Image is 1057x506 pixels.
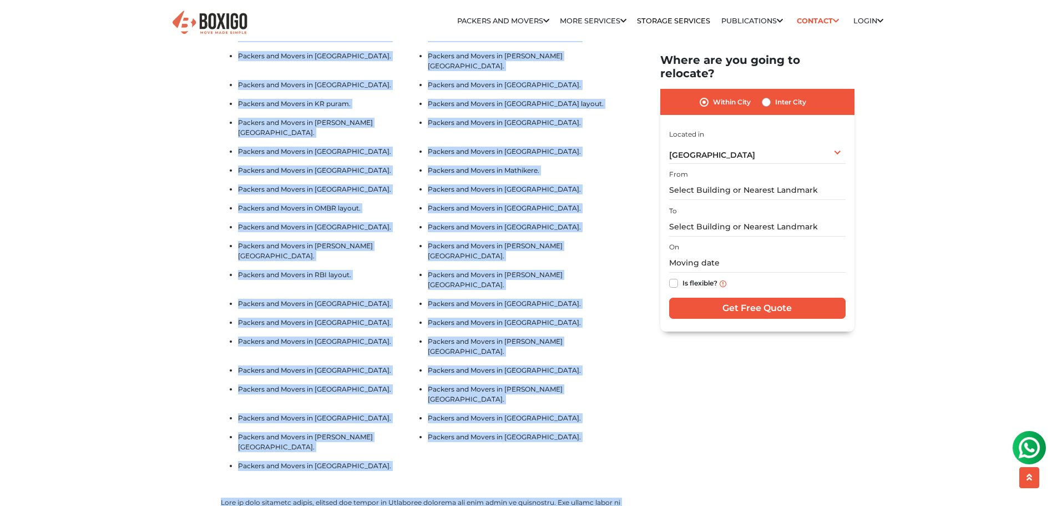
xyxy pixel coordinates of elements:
a: Packers and Movers in [GEOGRAPHIC_DATA]. [238,223,391,231]
a: Packers and Movers in [GEOGRAPHIC_DATA]. [428,318,581,327]
a: Packers and Movers in [GEOGRAPHIC_DATA]. [238,299,391,308]
a: Packers and Movers in [PERSON_NAME][GEOGRAPHIC_DATA]. [428,385,563,403]
a: Packers and Movers in [GEOGRAPHIC_DATA]. [238,337,391,345]
a: Packers and Movers in [GEOGRAPHIC_DATA]. [428,118,581,127]
a: Packers and Movers in [PERSON_NAME][GEOGRAPHIC_DATA]. [428,337,563,355]
label: On [669,243,679,253]
img: Boxigo [171,9,249,37]
a: Publications [721,17,783,25]
a: Packers and Movers in [GEOGRAPHIC_DATA] layout. [428,99,604,108]
a: More services [560,17,626,25]
a: Packers and Movers in [GEOGRAPHIC_DATA]. [428,299,581,308]
a: Packers and Movers in OMBR layout. [238,204,361,212]
a: Packers and Movers in [GEOGRAPHIC_DATA]. [238,414,391,422]
label: To [669,206,677,216]
button: scroll up [1019,467,1039,488]
a: Packers and Movers in Mathikere. [428,166,539,174]
a: Packers and Movers in [GEOGRAPHIC_DATA]. [428,81,581,89]
a: Packers and Movers in [GEOGRAPHIC_DATA]. [428,185,581,193]
a: Packers and Movers in [GEOGRAPHIC_DATA]. [238,52,391,60]
a: Packers and Movers in KR puram. [238,99,351,108]
a: Packers and Movers in [GEOGRAPHIC_DATA]. [428,204,581,212]
a: Packers and Movers in [PERSON_NAME][GEOGRAPHIC_DATA]. [238,242,373,260]
a: Packers and Movers in [GEOGRAPHIC_DATA]. [428,147,581,156]
a: Packers and Movers in [PERSON_NAME][GEOGRAPHIC_DATA]. [238,118,373,137]
a: Packers and Movers in [PERSON_NAME][GEOGRAPHIC_DATA]. [428,242,563,260]
a: Packers and Movers in [GEOGRAPHIC_DATA]. [238,385,391,393]
a: Packers and Movers in RBI layout. [238,270,351,279]
a: Packers and Movers in [GEOGRAPHIC_DATA]. [238,185,391,193]
a: Packers and Movers in [GEOGRAPHIC_DATA]. [428,33,581,41]
a: Packers and Movers in [GEOGRAPHIC_DATA]. [428,433,581,441]
a: Packers and Movers in [PERSON_NAME][GEOGRAPHIC_DATA]. [238,433,373,451]
a: Packers and Movers in [GEOGRAPHIC_DATA]. [428,366,581,374]
h2: Where are you going to relocate? [660,53,854,80]
img: whatsapp-icon.svg [11,11,33,33]
a: Packers and Movers in [GEOGRAPHIC_DATA]. [238,462,391,470]
a: Packers and Movers in [GEOGRAPHIC_DATA]. [428,414,581,422]
a: Packers and Movers in [GEOGRAPHIC_DATA]. [238,147,391,156]
input: Moving date [669,254,846,273]
a: Login [853,17,883,25]
label: Is flexible? [682,277,717,289]
input: Select Building or Nearest Landmark [669,181,846,201]
a: Packers and Movers in [GEOGRAPHIC_DATA]. [238,166,391,174]
a: Storage Services [637,17,710,25]
label: From [669,170,688,180]
a: Packers and Movers in [GEOGRAPHIC_DATA]. [238,318,391,327]
a: Packers and Movers in [GEOGRAPHIC_DATA]. [238,366,391,374]
a: Packers and Movers in [GEOGRAPHIC_DATA]. [428,223,581,231]
a: Packers and Movers in [PERSON_NAME][GEOGRAPHIC_DATA]. [428,270,563,289]
label: Inter City [775,96,806,109]
label: Within City [713,96,751,109]
span: [GEOGRAPHIC_DATA] [669,151,755,161]
input: Get Free Quote [669,298,846,319]
a: Packers and Movers [457,17,549,25]
input: Select Building or Nearest Landmark [669,217,846,237]
img: info [720,280,726,287]
a: Packers and Movers in [PERSON_NAME][GEOGRAPHIC_DATA]. [428,52,563,70]
label: Located in [669,129,704,139]
a: Packers and Movers in [GEOGRAPHIC_DATA]. [238,81,391,89]
a: Packers and Movers in [GEOGRAPHIC_DATA]. [238,33,391,41]
a: Contact [793,12,843,29]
